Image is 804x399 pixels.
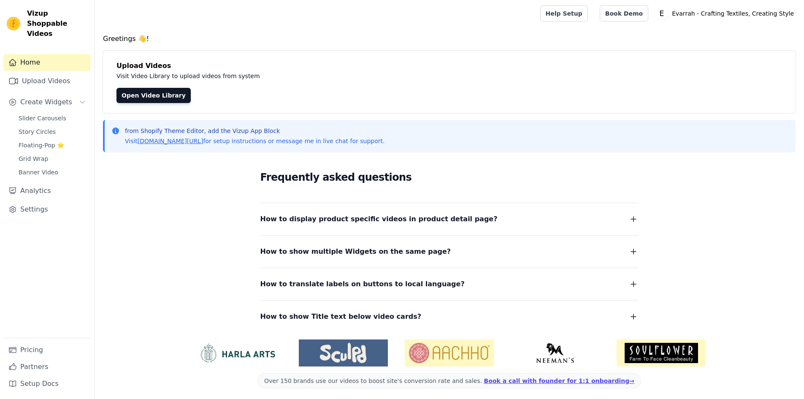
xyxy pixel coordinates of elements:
a: Analytics [3,182,91,199]
a: Home [3,54,91,71]
img: Sculpd US [299,343,388,363]
img: HarlaArts [193,343,282,363]
button: How to display product specific videos in product detail page? [260,213,639,225]
a: Book Demo [600,5,648,22]
p: Visit Video Library to upload videos from system [116,71,495,81]
h2: Frequently asked questions [260,169,639,186]
h4: Upload Videos [116,61,782,71]
span: Story Circles [19,128,56,136]
a: Settings [3,201,91,218]
button: How to translate labels on buttons to local language? [260,278,639,290]
a: Book a call with founder for 1:1 onboarding [484,377,634,384]
a: Partners [3,358,91,375]
button: E Evarrah - Crafting Textiles, Creating Style [655,6,797,21]
a: Setup Docs [3,375,91,392]
a: Pricing [3,342,91,358]
span: How to translate labels on buttons to local language? [260,278,465,290]
p: Visit for setup instructions or message me in live chat for support. [125,137,384,145]
span: Banner Video [19,168,58,176]
a: Help Setup [540,5,588,22]
span: Floating-Pop ⭐ [19,141,64,149]
span: Vizup Shoppable Videos [27,8,87,39]
a: Open Video Library [116,88,191,103]
a: Grid Wrap [14,153,91,165]
span: Grid Wrap [19,155,48,163]
a: Story Circles [14,126,91,138]
span: Create Widgets [20,97,72,107]
a: Upload Videos [3,73,91,90]
h4: Greetings 👋! [103,34,796,44]
img: Aachho [405,339,494,366]
span: How to display product specific videos in product detail page? [260,213,498,225]
a: [DOMAIN_NAME][URL] [138,138,203,144]
img: Neeman's [511,343,600,363]
p: from Shopify Theme Editor, add the Vizup App Block [125,127,384,135]
p: Evarrah - Crafting Textiles, Creating Style [669,6,797,21]
img: Soulflower [617,339,706,366]
button: How to show Title text below video cards? [260,311,639,323]
span: How to show Title text below video cards? [260,311,422,323]
button: How to show multiple Widgets on the same page? [260,246,639,258]
span: How to show multiple Widgets on the same page? [260,246,451,258]
a: Floating-Pop ⭐ [14,139,91,151]
a: Slider Carousels [14,112,91,124]
span: Slider Carousels [19,114,66,122]
a: Banner Video [14,166,91,178]
text: E [660,9,664,18]
img: Vizup [7,17,20,30]
button: Create Widgets [3,94,91,111]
